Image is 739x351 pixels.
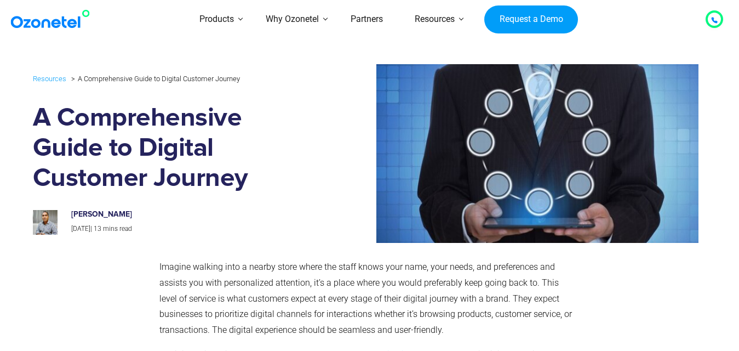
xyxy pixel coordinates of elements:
[103,225,132,233] span: mins read
[71,210,302,219] h6: [PERSON_NAME]
[33,103,314,194] h1: A Comprehensive Guide to Digital Customer Journey
[94,225,101,233] span: 13
[159,262,572,335] span: Imagine walking into a nearby store where the staff knows your name, your needs, and preferences ...
[484,5,578,34] a: Request a Demo
[322,64,698,243] img: Digital Customer Journey: The Definitive Guide (2024)
[68,72,240,86] li: A Comprehensive Guide to Digital Customer Journey
[33,210,58,235] img: prashanth-kancherla_avatar-200x200.jpeg
[33,72,66,85] a: Resources
[71,225,90,233] span: [DATE]
[71,223,302,235] p: |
